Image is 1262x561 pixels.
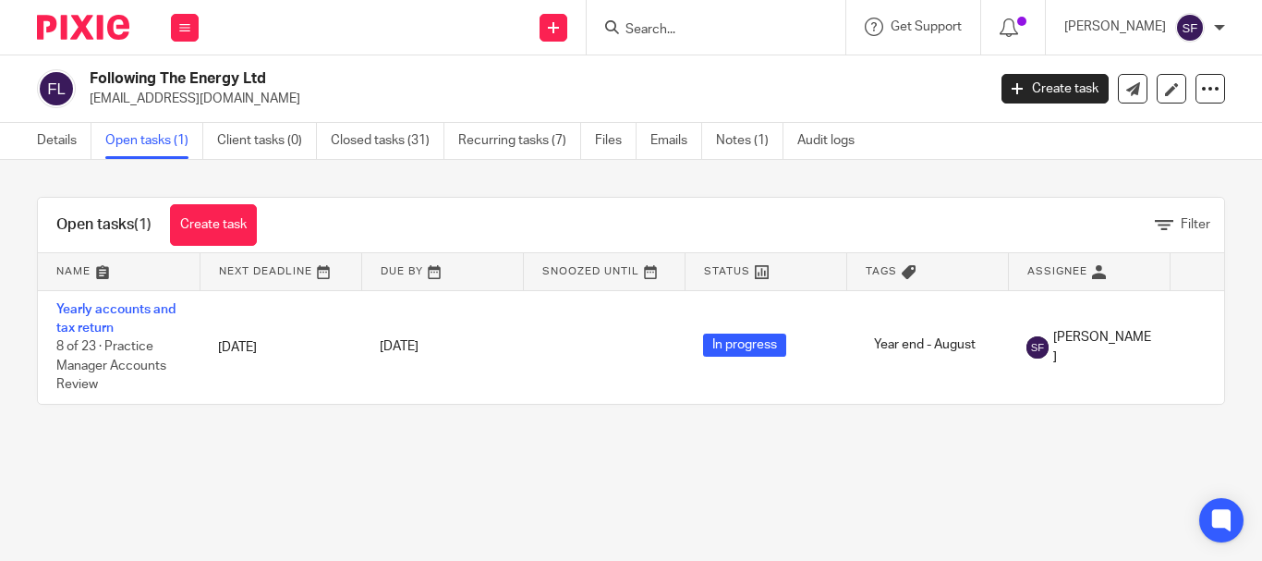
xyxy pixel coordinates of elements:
a: Create task [1001,74,1109,104]
span: (1) [134,217,152,232]
span: Snoozed Until [542,266,639,276]
input: Search [624,22,790,39]
a: Open tasks (1) [105,123,203,159]
img: Pixie [37,15,129,40]
span: [DATE] [380,341,419,354]
a: Client tasks (0) [217,123,317,159]
a: Emails [650,123,702,159]
a: Details [37,123,91,159]
a: Audit logs [797,123,868,159]
span: 8 of 23 · Practice Manager Accounts Review [56,340,166,391]
span: Filter [1181,218,1210,231]
a: Recurring tasks (7) [458,123,581,159]
span: Status [704,266,750,276]
a: Closed tasks (31) [331,123,444,159]
span: In progress [703,334,786,357]
a: Yearly accounts and tax return [56,303,176,335]
span: Tags [866,266,897,276]
a: Files [595,123,637,159]
img: svg%3E [37,69,76,108]
p: [PERSON_NAME] [1064,18,1166,36]
span: [PERSON_NAME] [1053,328,1151,366]
a: Create task [170,204,257,246]
span: Year end - August [865,334,985,357]
span: Get Support [891,20,962,33]
h2: Following The Energy Ltd [90,69,797,89]
a: Notes (1) [716,123,783,159]
img: svg%3E [1026,336,1049,359]
h1: Open tasks [56,215,152,235]
td: [DATE] [200,290,361,404]
p: [EMAIL_ADDRESS][DOMAIN_NAME] [90,90,974,108]
img: svg%3E [1175,13,1205,43]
